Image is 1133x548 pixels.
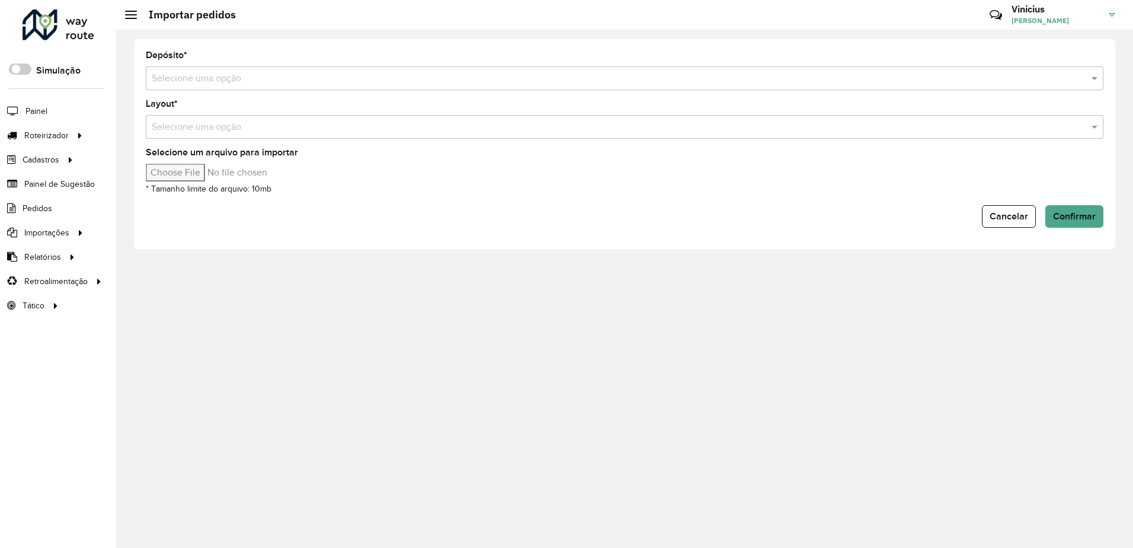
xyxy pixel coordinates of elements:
[24,178,95,190] span: Painel de Sugestão
[23,154,59,166] span: Cadastros
[24,227,69,239] span: Importações
[36,63,81,78] label: Simulação
[1053,211,1096,221] span: Confirmar
[1012,15,1100,26] span: [PERSON_NAME]
[146,184,271,193] small: * Tamanho limite do arquivo: 10mb
[137,8,236,21] h2: Importar pedidos
[23,300,44,312] span: Tático
[1045,205,1103,228] button: Confirmar
[146,48,187,62] label: Depósito
[146,145,298,160] label: Selecione um arquivo para importar
[982,205,1036,228] button: Cancelar
[24,129,69,142] span: Roteirizador
[990,211,1028,221] span: Cancelar
[1012,4,1100,15] h3: Vinicius
[23,202,52,215] span: Pedidos
[24,275,88,288] span: Retroalimentação
[983,2,1009,28] a: Contato Rápido
[146,97,178,111] label: Layout
[25,105,47,117] span: Painel
[24,251,61,263] span: Relatórios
